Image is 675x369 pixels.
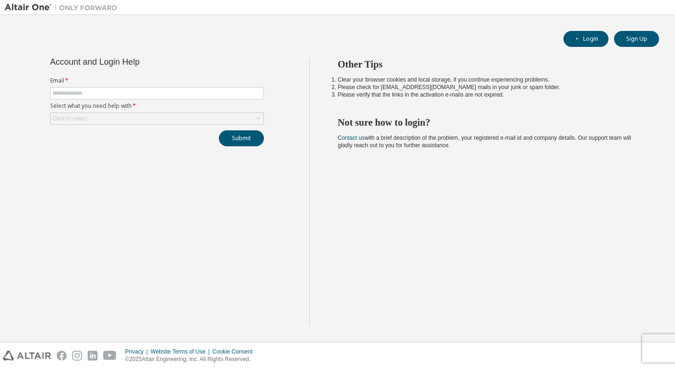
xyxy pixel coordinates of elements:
h2: Not sure how to login? [338,116,643,128]
button: Login [563,31,608,47]
img: facebook.svg [57,351,67,361]
p: © 2025 Altair Engineering, Inc. All Rights Reserved. [125,355,258,363]
a: Contact us [338,135,365,141]
button: Sign Up [614,31,659,47]
label: Email [50,77,264,84]
img: altair_logo.svg [3,351,51,361]
div: Click to select [51,113,263,124]
img: Altair One [5,3,122,12]
div: Cookie Consent [212,348,258,355]
div: Account and Login Help [50,58,221,66]
label: Select what you need help with [50,102,264,110]
div: Privacy [125,348,150,355]
img: instagram.svg [72,351,82,361]
div: Website Terms of Use [150,348,212,355]
li: Clear your browser cookies and local storage, if you continue experiencing problems. [338,76,643,83]
div: Click to select [52,115,87,122]
h2: Other Tips [338,58,643,70]
span: with a brief description of the problem, your registered e-mail id and company details. Our suppo... [338,135,631,149]
li: Please verify that the links in the activation e-mails are not expired. [338,91,643,98]
button: Submit [219,130,264,146]
img: youtube.svg [103,351,117,361]
img: linkedin.svg [88,351,97,361]
li: Please check for [EMAIL_ADDRESS][DOMAIN_NAME] mails in your junk or spam folder. [338,83,643,91]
